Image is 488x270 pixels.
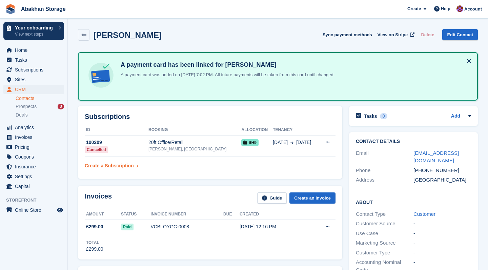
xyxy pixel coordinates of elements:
[356,176,413,184] div: Address
[85,146,108,153] div: Cancelled
[148,125,241,136] th: Booking
[441,5,450,12] span: Help
[87,61,115,89] img: card-linked-ebf98d0992dc2aeb22e95c0e3c79077019eb2392cfd83c6a337811c24bc77127.svg
[148,139,241,146] div: 20ft Office/Retail
[413,211,435,217] a: Customer
[15,123,56,132] span: Analytics
[5,4,16,14] img: stora-icon-8386f47178a22dfd0bd8f6a31ec36ba5ce8667c1dd55bd0f319d3a0aa187defe.svg
[15,205,56,215] span: Online Store
[3,162,64,171] a: menu
[15,172,56,181] span: Settings
[356,139,471,144] h2: Contact Details
[356,220,413,228] div: Customer Source
[3,132,64,142] a: menu
[15,182,56,191] span: Capital
[356,230,413,237] div: Use Case
[118,61,334,69] h4: A payment card has been linked for [PERSON_NAME]
[6,197,67,204] span: Storefront
[413,176,471,184] div: [GEOGRAPHIC_DATA]
[240,223,309,230] div: [DATE] 12:16 PM
[16,103,64,110] a: Prospects 3
[3,123,64,132] a: menu
[223,209,240,220] th: Due
[86,223,103,230] span: £299.00
[85,160,138,172] a: Create a Subscription
[15,31,55,37] p: View next steps
[15,162,56,171] span: Insurance
[241,125,273,136] th: Allocation
[85,209,121,220] th: Amount
[15,142,56,152] span: Pricing
[456,5,463,12] img: William Abakhan
[94,30,162,40] h2: [PERSON_NAME]
[15,65,56,75] span: Subscriptions
[356,249,413,257] div: Customer Type
[3,45,64,55] a: menu
[375,29,416,40] a: View on Stripe
[240,209,309,220] th: Created
[413,230,471,237] div: -
[56,206,64,214] a: Preview store
[273,139,288,146] span: [DATE]
[85,162,134,169] div: Create a Subscription
[241,139,258,146] span: SH9
[85,113,335,121] h2: Subscriptions
[3,55,64,65] a: menu
[413,249,471,257] div: -
[378,32,408,38] span: View on Stripe
[58,104,64,109] div: 3
[257,192,287,204] a: Guide
[3,75,64,84] a: menu
[356,199,471,205] h2: About
[3,85,64,94] a: menu
[273,125,319,136] th: Tenancy
[15,152,56,162] span: Coupons
[85,192,112,204] h2: Invoices
[413,239,471,247] div: -
[364,113,377,119] h2: Tasks
[85,139,148,146] div: 100209
[289,192,335,204] a: Create an Invoice
[86,246,103,253] div: £299.00
[16,95,64,102] a: Contacts
[150,209,223,220] th: Invoice number
[121,224,134,230] span: Paid
[296,139,311,146] span: [DATE]
[3,172,64,181] a: menu
[407,5,421,12] span: Create
[15,25,55,30] p: Your onboarding
[85,125,148,136] th: ID
[15,55,56,65] span: Tasks
[3,142,64,152] a: menu
[148,146,241,152] div: [PERSON_NAME], [GEOGRAPHIC_DATA]
[356,167,413,174] div: Phone
[16,112,28,118] span: Deals
[413,167,471,174] div: [PHONE_NUMBER]
[18,3,68,15] a: Abakhan Storage
[3,205,64,215] a: menu
[15,85,56,94] span: CRM
[16,111,64,119] a: Deals
[150,223,223,230] div: VCBLOYGC-0008
[418,29,437,40] button: Delete
[380,113,388,119] div: 0
[464,6,482,13] span: Account
[413,150,459,164] a: [EMAIL_ADDRESS][DOMAIN_NAME]
[323,29,372,40] button: Sync payment methods
[442,29,478,40] a: Edit Contact
[118,71,334,78] p: A payment card was added on [DATE] 7:02 PM. All future payments will be taken from this card unti...
[15,75,56,84] span: Sites
[3,182,64,191] a: menu
[86,240,103,246] div: Total
[3,152,64,162] a: menu
[3,65,64,75] a: menu
[413,220,471,228] div: -
[356,210,413,218] div: Contact Type
[15,132,56,142] span: Invoices
[356,239,413,247] div: Marketing Source
[15,45,56,55] span: Home
[451,112,460,120] a: Add
[16,103,37,110] span: Prospects
[356,149,413,165] div: Email
[121,209,150,220] th: Status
